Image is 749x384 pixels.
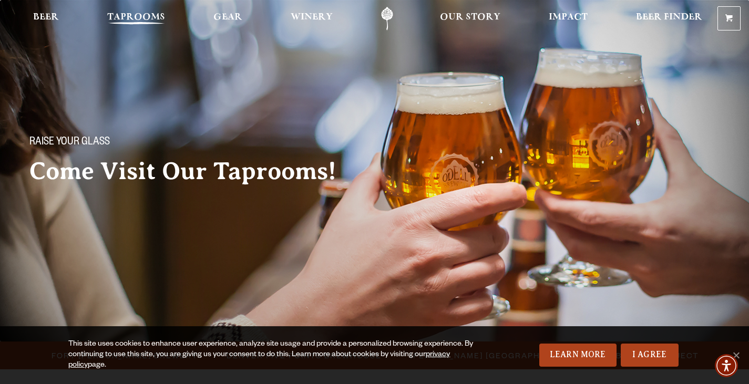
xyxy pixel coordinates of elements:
a: Impact [542,7,594,30]
span: Impact [549,13,588,22]
a: Winery [284,7,340,30]
span: Raise your glass [29,136,110,150]
span: Taprooms [107,13,165,22]
span: Gear [213,13,242,22]
span: Our Story [440,13,500,22]
a: Our Story [433,7,507,30]
div: Accessibility Menu [715,354,738,377]
a: Beer [26,7,66,30]
a: Learn More [539,344,617,367]
span: Beer Finder [636,13,702,22]
div: This site uses cookies to enhance user experience, analyze site usage and provide a personalized ... [68,339,486,371]
span: Beer [33,13,59,22]
span: Winery [291,13,333,22]
h2: Come Visit Our Taprooms! [29,158,357,184]
a: I Agree [621,344,679,367]
a: Gear [207,7,249,30]
a: Beer Finder [629,7,709,30]
a: Taprooms [100,7,172,30]
a: Odell Home [367,7,407,30]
